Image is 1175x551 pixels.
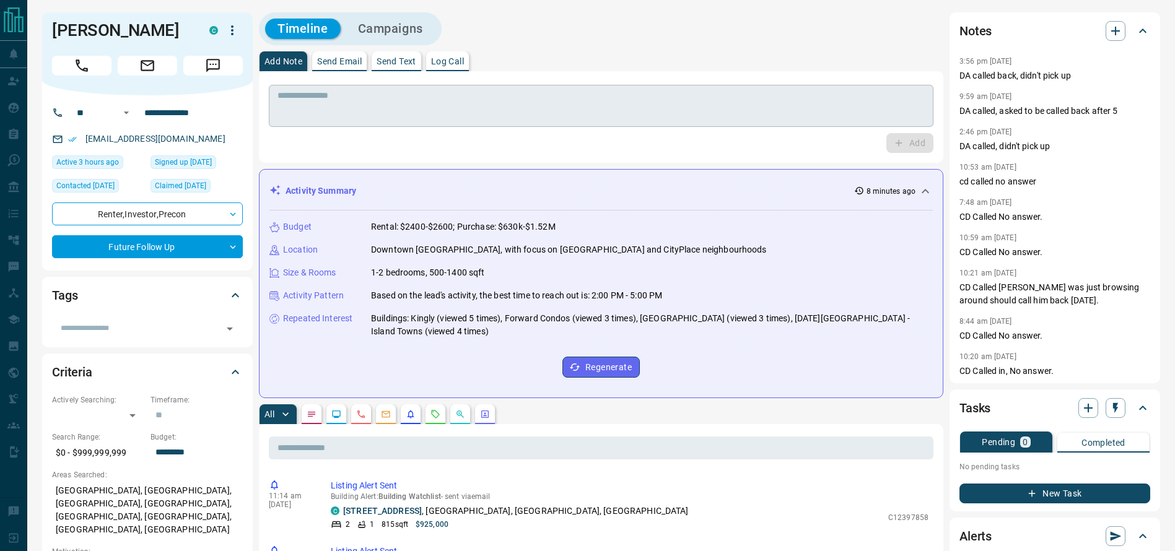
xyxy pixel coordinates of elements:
[52,394,144,406] p: Actively Searching:
[151,179,243,196] div: Tue Aug 01 2023
[959,329,1150,342] p: CD Called No answer.
[264,410,274,419] p: All
[183,56,243,76] span: Message
[370,519,374,530] p: 1
[283,220,312,233] p: Budget
[343,506,422,516] a: [STREET_ADDRESS]
[959,210,1150,223] p: CD Called No answer.
[959,398,990,418] h2: Tasks
[959,458,1150,476] p: No pending tasks
[959,69,1150,82] p: DA called back, didn't pick up
[119,105,134,120] button: Open
[382,519,408,530] p: 815 sqft
[209,26,218,35] div: condos.ca
[151,155,243,173] div: Tue Sep 05 2017
[155,156,212,168] span: Signed up [DATE]
[416,519,448,530] p: $925,000
[151,432,243,443] p: Budget:
[283,289,344,302] p: Activity Pattern
[959,57,1012,66] p: 3:56 pm [DATE]
[52,432,144,443] p: Search Range:
[283,266,336,279] p: Size & Rooms
[959,393,1150,423] div: Tasks
[221,320,238,337] button: Open
[331,409,341,419] svg: Lead Browsing Activity
[371,289,662,302] p: Based on the lead's activity, the best time to reach out is: 2:00 PM - 5:00 PM
[346,19,435,39] button: Campaigns
[959,521,1150,551] div: Alerts
[155,180,206,192] span: Claimed [DATE]
[959,175,1150,188] p: cd called no answer
[52,155,144,173] div: Tue Sep 16 2025
[431,57,464,66] p: Log Call
[52,56,111,76] span: Call
[377,57,416,66] p: Send Text
[269,492,312,500] p: 11:14 am
[52,20,191,40] h1: [PERSON_NAME]
[480,409,490,419] svg: Agent Actions
[52,235,243,258] div: Future Follow Up
[52,285,77,305] h2: Tags
[1081,438,1125,447] p: Completed
[265,19,341,39] button: Timeline
[56,180,115,192] span: Contacted [DATE]
[867,186,915,197] p: 8 minutes ago
[52,280,243,310] div: Tags
[151,394,243,406] p: Timeframe:
[68,135,77,144] svg: Email Verified
[346,519,350,530] p: 2
[959,16,1150,46] div: Notes
[888,512,928,523] p: C12397858
[378,492,441,501] span: Building Watchlist
[959,484,1150,503] button: New Task
[331,506,339,515] div: condos.ca
[959,105,1150,118] p: DA called, asked to be called back after 5
[52,179,144,196] div: Wed Aug 20 2025
[371,266,485,279] p: 1-2 bedrooms, 500-1400 sqft
[52,443,144,463] p: $0 - $999,999,999
[283,243,318,256] p: Location
[317,57,362,66] p: Send Email
[959,198,1012,207] p: 7:48 am [DATE]
[430,409,440,419] svg: Requests
[85,134,225,144] a: [EMAIL_ADDRESS][DOMAIN_NAME]
[959,21,992,41] h2: Notes
[52,469,243,480] p: Areas Searched:
[331,492,928,501] p: Building Alert : - sent via email
[562,357,640,378] button: Regenerate
[959,365,1150,378] p: CD Called in, No answer.
[56,156,119,168] span: Active 3 hours ago
[455,409,465,419] svg: Opportunities
[371,220,556,233] p: Rental: $2400-$2600; Purchase: $630k-$1.52M
[286,184,356,197] p: Activity Summary
[331,479,928,492] p: Listing Alert Sent
[959,233,1016,242] p: 10:59 am [DATE]
[52,362,92,382] h2: Criteria
[959,92,1012,101] p: 9:59 am [DATE]
[371,243,767,256] p: Downtown [GEOGRAPHIC_DATA], with focus on [GEOGRAPHIC_DATA] and CityPlace neighbourhoods
[982,438,1015,446] p: Pending
[264,57,302,66] p: Add Note
[959,128,1012,136] p: 2:46 pm [DATE]
[118,56,177,76] span: Email
[959,526,992,546] h2: Alerts
[343,505,689,518] p: , [GEOGRAPHIC_DATA], [GEOGRAPHIC_DATA], [GEOGRAPHIC_DATA]
[959,246,1150,259] p: CD Called No answer.
[959,352,1016,361] p: 10:20 am [DATE]
[381,409,391,419] svg: Emails
[406,409,416,419] svg: Listing Alerts
[52,202,243,225] div: Renter , Investor , Precon
[269,180,933,202] div: Activity Summary8 minutes ago
[269,500,312,509] p: [DATE]
[959,140,1150,153] p: DA called, didn't pick up
[52,357,243,387] div: Criteria
[1023,438,1028,446] p: 0
[307,409,317,419] svg: Notes
[371,312,933,338] p: Buildings: Kingly (viewed 5 times), Forward Condos (viewed 3 times), [GEOGRAPHIC_DATA] (viewed 3 ...
[959,269,1016,277] p: 10:21 am [DATE]
[959,163,1016,171] p: 10:53 am [DATE]
[356,409,366,419] svg: Calls
[283,312,352,325] p: Repeated Interest
[959,317,1012,326] p: 8:44 am [DATE]
[52,480,243,540] p: [GEOGRAPHIC_DATA], [GEOGRAPHIC_DATA], [GEOGRAPHIC_DATA], [GEOGRAPHIC_DATA], [GEOGRAPHIC_DATA], [G...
